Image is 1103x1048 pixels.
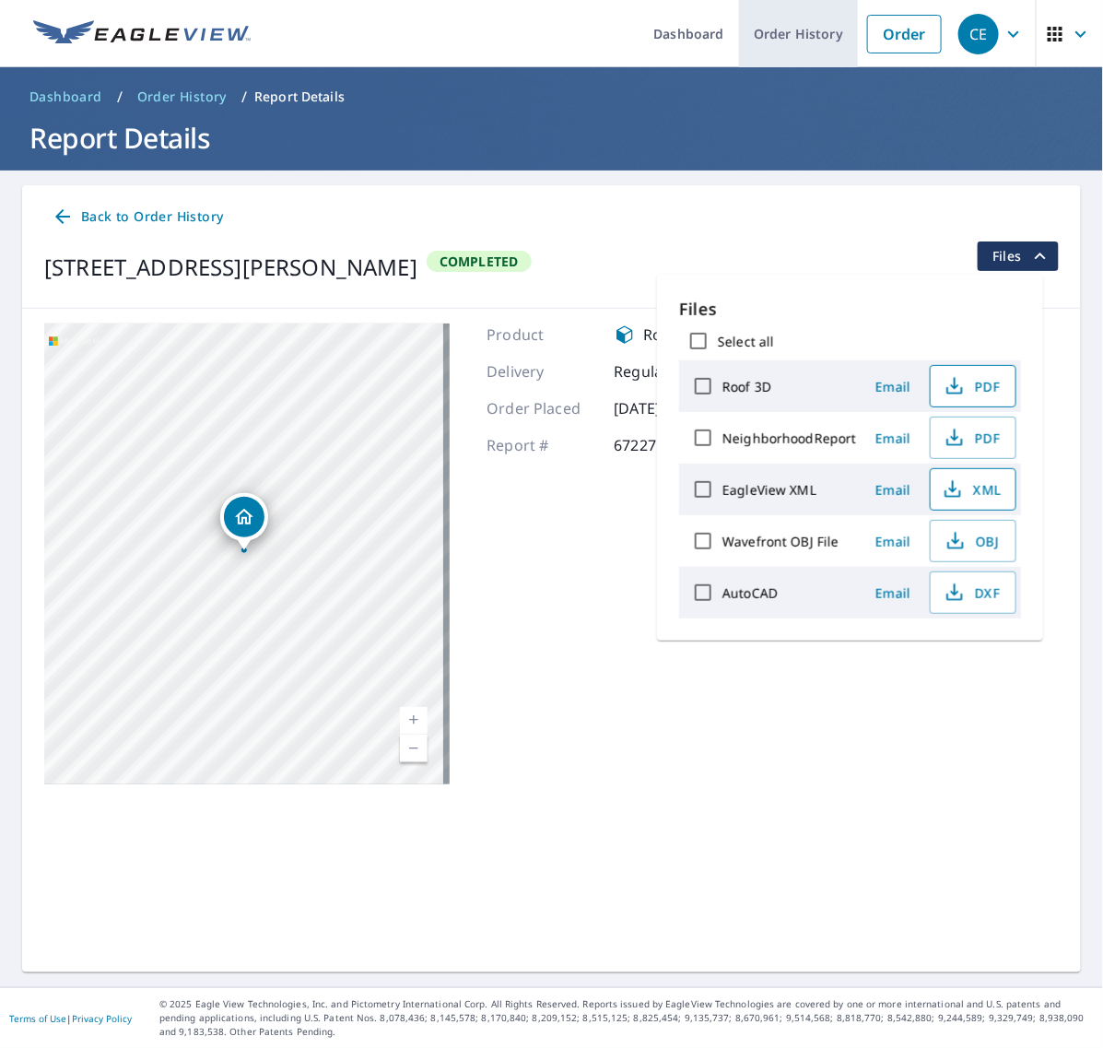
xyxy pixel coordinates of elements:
p: Report Details [254,88,345,106]
span: DXF [942,582,1001,604]
div: [STREET_ADDRESS][PERSON_NAME] [44,251,417,284]
button: XML [930,468,1016,511]
button: Email [863,579,922,607]
p: [DATE] [614,397,724,419]
li: / [241,86,247,108]
span: XML [942,478,1001,500]
button: OBJ [930,520,1016,562]
a: Nivel actual 17, alejar [400,735,428,762]
span: Email [871,378,915,395]
div: Roof [614,324,724,346]
label: Select all [718,333,774,350]
h1: Report Details [22,119,1081,157]
p: Order Placed [487,397,597,419]
span: Order History [137,88,227,106]
a: Order History [130,82,234,112]
button: DXF [930,571,1016,614]
a: Back to Order History [44,200,230,234]
p: © 2025 Eagle View Technologies, Inc. and Pictometry International Corp. All Rights Reserved. Repo... [159,997,1094,1039]
a: Terms of Use [9,1012,66,1025]
button: Email [863,527,922,556]
button: Email [863,372,922,401]
div: CE [958,14,999,54]
p: 67227594 [614,434,724,456]
button: Email [863,424,922,453]
nav: breadcrumb [22,82,1081,112]
img: EV Logo [33,20,251,48]
label: NeighborhoodReport [722,430,856,447]
label: AutoCAD [722,584,778,602]
span: OBJ [942,530,1001,552]
button: Email [863,476,922,504]
button: PDF [930,365,1016,407]
label: EagleView XML [722,481,816,499]
p: Files [679,297,1021,322]
span: Email [871,584,915,602]
span: Back to Order History [52,206,223,229]
span: Completed [428,253,530,270]
span: Email [871,430,915,447]
p: Report # [487,434,597,456]
span: PDF [942,427,1001,449]
span: Email [871,533,915,550]
p: | [9,1013,132,1024]
p: Delivery [487,360,597,383]
a: Order [867,15,942,53]
li: / [117,86,123,108]
label: Wavefront OBJ File [722,533,839,550]
a: Dashboard [22,82,110,112]
span: Dashboard [29,88,102,106]
div: Dropped pin, building 1, Residential property, 257 Clementon Ave Blackwood, NJ 08012 [220,493,268,550]
p: Regular [614,360,724,383]
button: filesDropdownBtn-67227594 [977,241,1059,271]
p: Product [487,324,597,346]
a: Privacy Policy [72,1012,132,1025]
span: PDF [942,375,1001,397]
a: Nivel actual 17, ampliar [400,707,428,735]
span: Files [992,245,1051,267]
button: PDF [930,417,1016,459]
label: Roof 3D [722,378,771,395]
span: Email [871,481,915,499]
